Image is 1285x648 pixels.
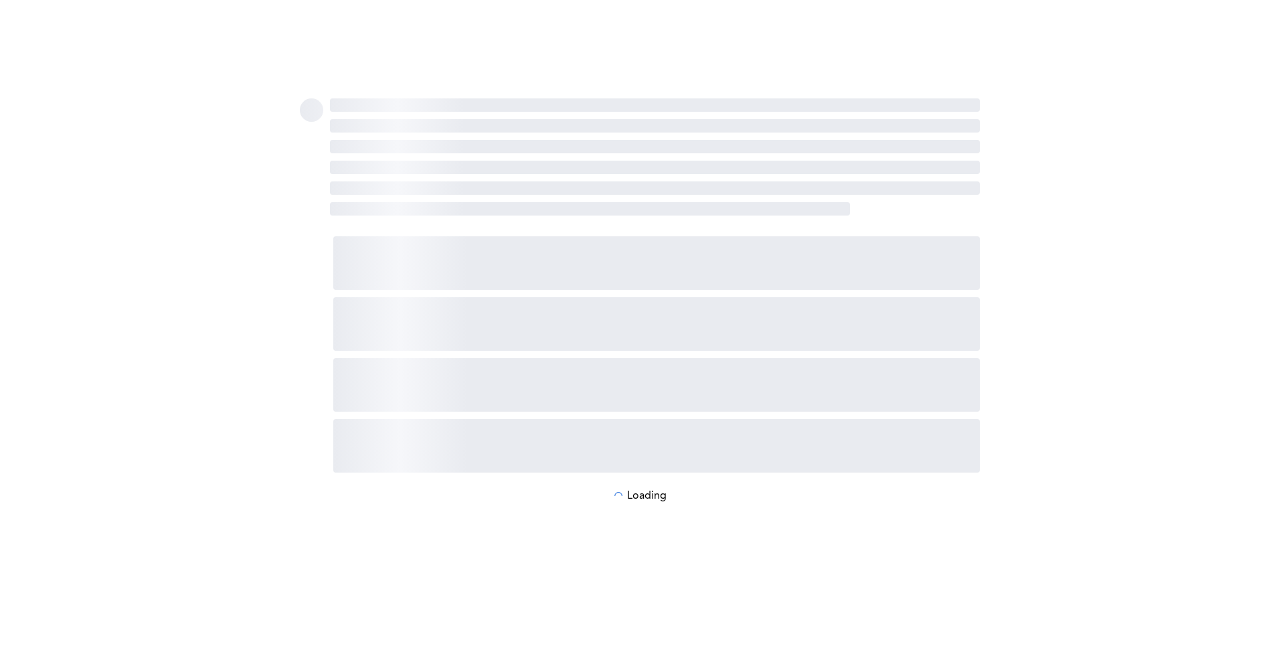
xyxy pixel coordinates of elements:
[330,140,980,153] span: ‌
[333,358,980,412] span: ‌
[330,181,980,195] span: ‌
[333,297,980,351] span: ‌
[300,98,323,122] span: ‌
[330,98,980,112] span: ‌
[330,119,980,133] span: ‌
[330,202,850,216] span: ‌
[330,161,980,174] span: ‌
[627,490,667,502] p: Loading
[333,419,980,473] span: ‌
[333,236,980,290] span: ‌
